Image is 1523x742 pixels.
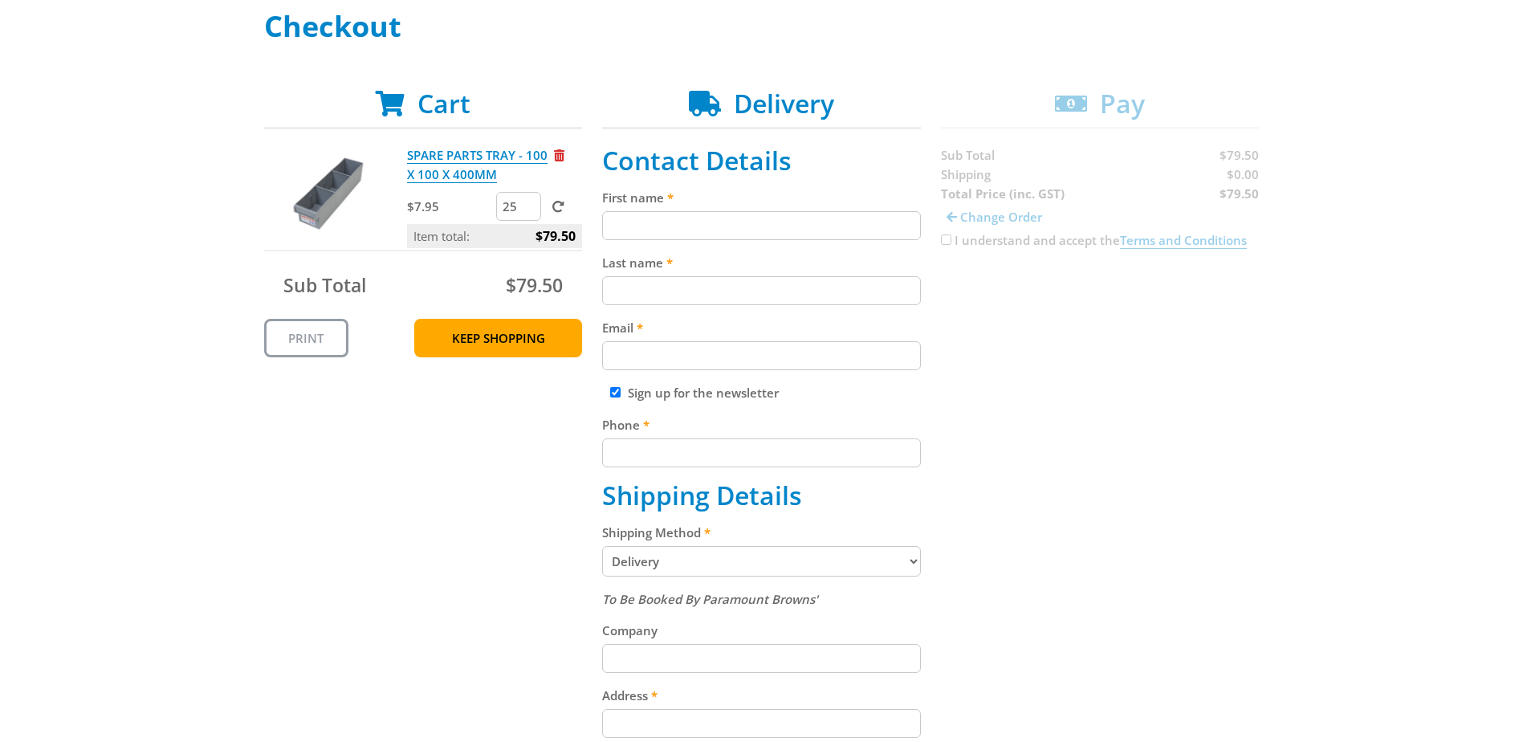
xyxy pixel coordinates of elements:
input: Please enter your last name. [602,276,921,305]
em: To Be Booked By Paramount Browns' [602,591,818,607]
input: Please enter your telephone number. [602,438,921,467]
a: Remove from cart [554,147,564,163]
img: SPARE PARTS TRAY - 100 X 100 X 400MM [279,145,376,242]
span: Delivery [734,86,834,120]
label: Sign up for the newsletter [628,385,779,401]
a: Print [264,319,348,357]
label: Email [602,318,921,337]
input: Please enter your email address. [602,341,921,370]
input: Please enter your first name. [602,211,921,240]
h2: Shipping Details [602,480,921,511]
label: Phone [602,415,921,434]
a: SPARE PARTS TRAY - 100 X 100 X 400MM [407,147,548,183]
span: $79.50 [535,224,576,248]
select: Please select a shipping method. [602,546,921,577]
label: Company [602,621,921,640]
a: Keep Shopping [414,319,582,357]
h1: Checkout [264,10,1260,43]
span: Cart [417,86,470,120]
p: Item total: [407,224,582,248]
p: $7.95 [407,197,493,216]
label: Last name [602,253,921,272]
label: First name [602,188,921,207]
label: Shipping Method [602,523,921,542]
span: Sub Total [283,272,366,298]
h2: Contact Details [602,145,921,176]
span: $79.50 [506,272,563,298]
input: Please enter your address. [602,709,921,738]
label: Address [602,686,921,705]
